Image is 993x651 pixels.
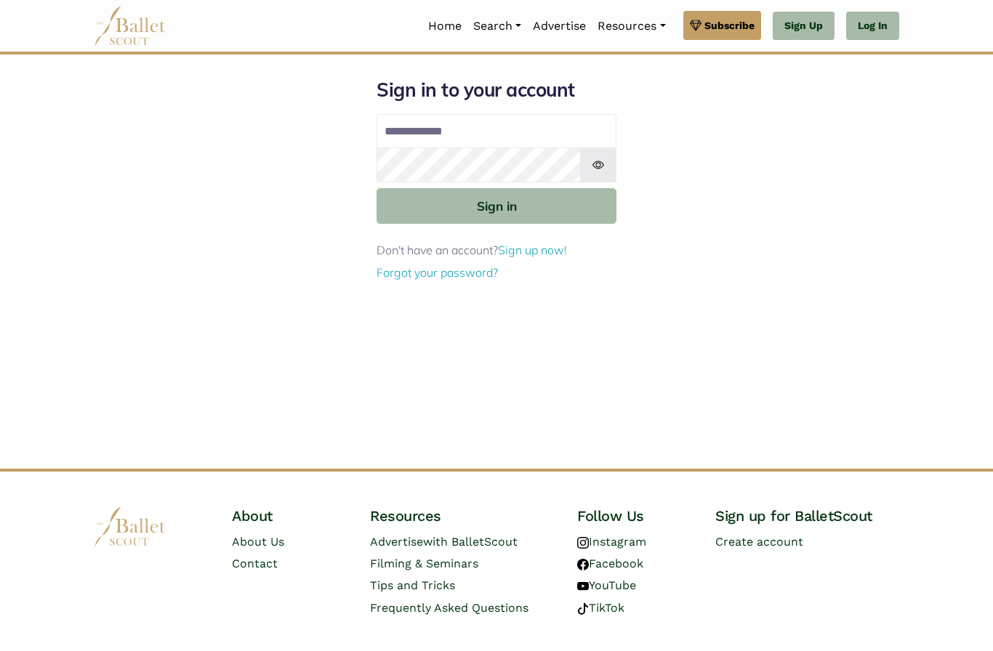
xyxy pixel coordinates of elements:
a: Search [467,11,527,41]
a: YouTube [577,578,636,592]
a: Sign Up [773,12,835,41]
p: Don't have an account? [377,241,616,260]
h4: Resources [370,506,554,525]
span: with BalletScout [423,535,518,549]
img: logo [94,506,166,546]
a: Create account [715,535,803,549]
span: Subscribe [704,17,755,33]
a: Facebook [577,557,643,570]
a: Frequently Asked Questions [370,601,528,615]
a: Forgot your password? [377,265,498,280]
img: instagram logo [577,537,589,549]
a: Instagram [577,535,646,549]
h4: Sign up for BalletScout [715,506,899,525]
a: Log In [846,12,899,41]
a: Home [422,11,467,41]
img: gem.svg [690,17,701,33]
h4: Follow Us [577,506,692,525]
a: Subscribe [683,11,761,40]
h4: About [232,506,347,525]
button: Sign in [377,188,616,224]
h1: Sign in to your account [377,78,616,102]
img: tiktok logo [577,603,589,615]
a: Sign up now! [498,243,567,257]
a: TikTok [577,601,624,615]
img: youtube logo [577,581,589,592]
a: Tips and Tricks [370,578,455,592]
a: Resources [592,11,671,41]
a: Advertisewith BalletScout [370,535,518,549]
a: Advertise [527,11,592,41]
a: About Us [232,535,284,549]
img: facebook logo [577,559,589,570]
a: Contact [232,557,278,570]
a: Filming & Seminars [370,557,478,570]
